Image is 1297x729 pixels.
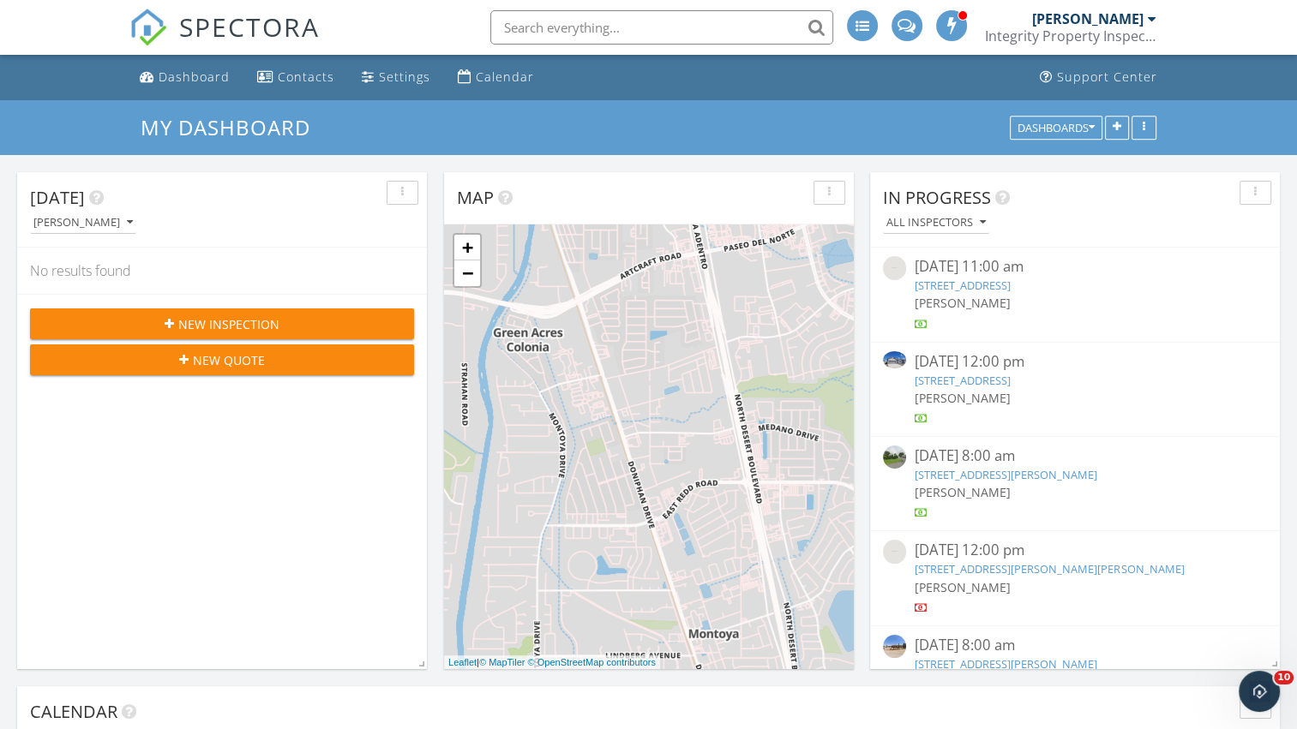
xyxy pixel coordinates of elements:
[915,484,1011,500] span: [PERSON_NAME]
[915,540,1234,561] div: [DATE] 12:00 pm
[454,260,480,286] a: Zoom out
[17,248,427,294] div: No results found
[883,212,989,235] button: All Inspectors
[985,27,1156,45] div: Integrity Property Inspections
[1010,116,1102,140] button: Dashboards
[444,655,660,670] div: |
[457,186,494,209] span: Map
[30,186,85,209] span: [DATE]
[30,700,117,723] span: Calendar
[883,445,906,469] img: streetview
[1018,122,1095,134] div: Dashboards
[278,69,334,85] div: Contacts
[33,217,133,229] div: [PERSON_NAME]
[883,540,1267,616] a: [DATE] 12:00 pm [STREET_ADDRESS][PERSON_NAME][PERSON_NAME] [PERSON_NAME]
[883,445,1267,522] a: [DATE] 8:00 am [STREET_ADDRESS][PERSON_NAME] [PERSON_NAME]
[479,657,525,667] a: © MapTiler
[451,62,541,93] a: Calendar
[250,62,341,93] a: Contacts
[355,62,437,93] a: Settings
[915,579,1011,595] span: [PERSON_NAME]
[448,657,477,667] a: Leaflet
[133,62,237,93] a: Dashboard
[883,540,906,563] img: streetview
[179,9,320,45] span: SPECTORA
[1032,10,1144,27] div: [PERSON_NAME]
[1239,671,1280,712] iframe: Intercom live chat
[379,69,430,85] div: Settings
[915,390,1011,406] span: [PERSON_NAME]
[883,256,906,279] img: streetview
[528,657,656,667] a: © OpenStreetMap contributors
[1057,69,1157,85] div: Support Center
[178,315,279,333] span: New Inspection
[476,69,534,85] div: Calendar
[490,10,833,45] input: Search everything...
[141,113,325,141] a: My Dashboard
[30,212,136,235] button: [PERSON_NAME]
[915,373,1011,388] a: [STREET_ADDRESS]
[886,217,986,229] div: All Inspectors
[30,308,414,339] button: New Inspection
[915,561,1184,577] a: [STREET_ADDRESS][PERSON_NAME][PERSON_NAME]
[915,467,1097,482] a: [STREET_ADDRESS][PERSON_NAME]
[1033,62,1164,93] a: Support Center
[159,69,230,85] div: Dashboard
[915,351,1234,373] div: [DATE] 12:00 pm
[883,186,991,209] span: In Progress
[915,278,1011,293] a: [STREET_ADDRESS]
[883,635,906,658] img: streetview
[129,23,320,59] a: SPECTORA
[193,351,265,369] span: New Quote
[30,344,414,375] button: New Quote
[915,256,1234,278] div: [DATE] 11:00 am
[883,351,1267,427] a: [DATE] 12:00 pm [STREET_ADDRESS] [PERSON_NAME]
[129,9,167,46] img: The Best Home Inspection Software - Spectora
[883,256,1267,332] a: [DATE] 11:00 am [STREET_ADDRESS] [PERSON_NAME]
[915,295,1011,311] span: [PERSON_NAME]
[883,351,906,368] img: 9491890%2Fcover_photos%2F3EVDSU9aCoLiCjRLr3VS%2Fsmall.jpg
[1274,671,1294,684] span: 10
[883,635,1267,711] a: [DATE] 8:00 am [STREET_ADDRESS][PERSON_NAME] [PERSON_NAME]
[915,635,1234,656] div: [DATE] 8:00 am
[915,656,1097,672] a: [STREET_ADDRESS][PERSON_NAME]
[915,445,1234,467] div: [DATE] 8:00 am
[454,235,480,260] a: Zoom in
